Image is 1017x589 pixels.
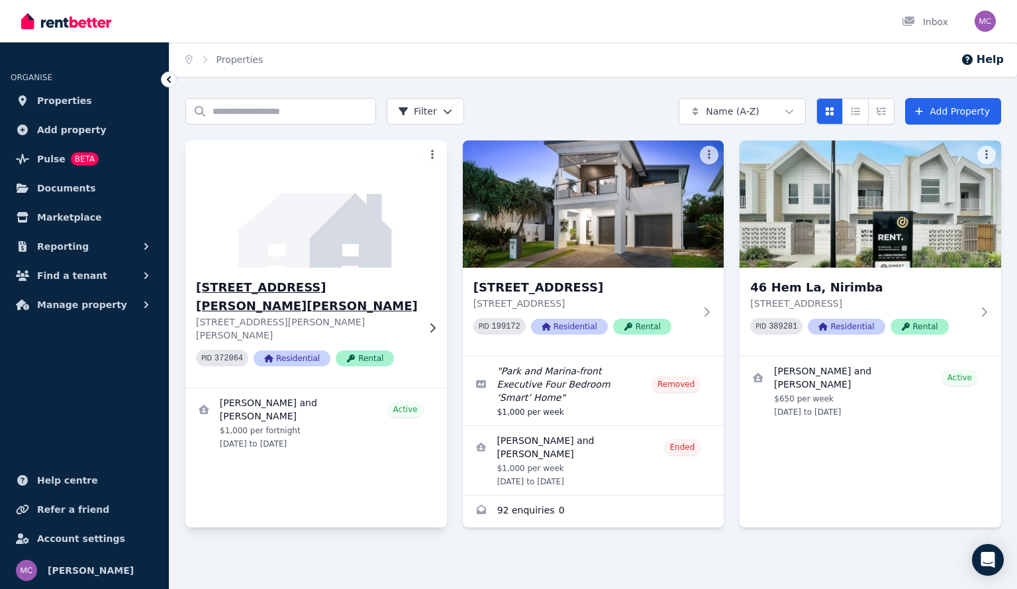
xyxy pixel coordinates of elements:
code: 372064 [215,354,243,363]
a: Properties [217,54,264,65]
nav: Breadcrumb [169,42,279,77]
span: Documents [37,180,96,196]
span: Residential [254,350,330,366]
p: [STREET_ADDRESS][PERSON_NAME][PERSON_NAME] [196,315,418,342]
span: Residential [808,319,885,335]
a: 46 Hem La, Nirimba46 Hem La, Nirimba[STREET_ADDRESS]PID 389281ResidentialRental [740,140,1001,356]
button: Expanded list view [868,98,895,125]
div: View options [816,98,895,125]
a: Marketplace [11,204,158,231]
span: Properties [37,93,92,109]
code: 199172 [492,322,520,331]
span: Add property [37,122,107,138]
button: More options [700,146,718,164]
a: View details for Paul Bacon and Elizabeth Einarsen [185,388,447,457]
span: Name (A-Z) [706,105,759,118]
a: Help centre [11,467,158,494]
img: 1/123 Keith Royal Dr, Marcoola [179,137,453,271]
h3: 46 Hem La, Nirimba [750,278,972,297]
button: Help [961,52,1004,68]
span: Manage property [37,297,127,313]
a: Account settings [11,525,158,552]
small: PID [755,323,766,330]
button: Find a tenant [11,262,158,289]
button: Manage property [11,292,158,318]
span: Rental [613,319,671,335]
button: Card view [816,98,843,125]
div: Inbox [902,15,948,28]
span: Refer a friend [37,502,109,517]
span: Find a tenant [37,268,107,284]
a: View details for Izabella Hart and Chloe Pitt [740,356,1001,425]
span: Account settings [37,531,125,547]
a: Add property [11,117,158,143]
img: 6 Cova Boulevard, Hope Island [463,140,724,268]
a: 1/123 Keith Royal Dr, Marcoola[STREET_ADDRESS][PERSON_NAME][PERSON_NAME][STREET_ADDRESS][PERSON_N... [185,140,447,388]
p: [STREET_ADDRESS] [750,297,972,310]
a: Enquiries for 6 Cova Boulevard, Hope Island [463,496,724,527]
p: [STREET_ADDRESS] [473,297,695,310]
button: Filter [387,98,464,125]
button: Reporting [11,233,158,260]
img: Matthew Clarke [975,11,996,32]
a: Documents [11,175,158,201]
button: Compact list view [842,98,869,125]
span: ORGANISE [11,73,52,82]
h3: [STREET_ADDRESS] [473,278,695,297]
span: Reporting [37,239,89,254]
button: More options [423,146,442,164]
span: [PERSON_NAME] [48,562,134,578]
span: Filter [398,105,437,118]
small: PID [479,323,489,330]
div: Open Intercom Messenger [972,544,1004,576]
code: 389281 [769,322,797,331]
img: Matthew Clarke [16,560,37,581]
small: PID [201,354,212,362]
img: RentBetter [21,11,111,31]
span: Residential [531,319,608,335]
a: View details for Paul and Marie Bochniak [463,426,724,495]
button: Name (A-Z) [679,98,806,125]
a: PulseBETA [11,146,158,172]
span: BETA [71,152,99,166]
img: 46 Hem La, Nirimba [740,140,1001,268]
span: Pulse [37,151,66,167]
span: Rental [336,350,394,366]
button: More options [977,146,996,164]
a: Properties [11,87,158,114]
span: Marketplace [37,209,101,225]
span: Help centre [37,472,98,488]
a: 6 Cova Boulevard, Hope Island[STREET_ADDRESS][STREET_ADDRESS]PID 199172ResidentialRental [463,140,724,356]
a: Add Property [905,98,1001,125]
a: Refer a friend [11,496,158,523]
span: Rental [891,319,949,335]
a: Edit listing: Park and Marina-front Executive Four Bedroom ‘Smart’ Home [463,356,724,425]
h3: [STREET_ADDRESS][PERSON_NAME][PERSON_NAME] [196,278,418,315]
